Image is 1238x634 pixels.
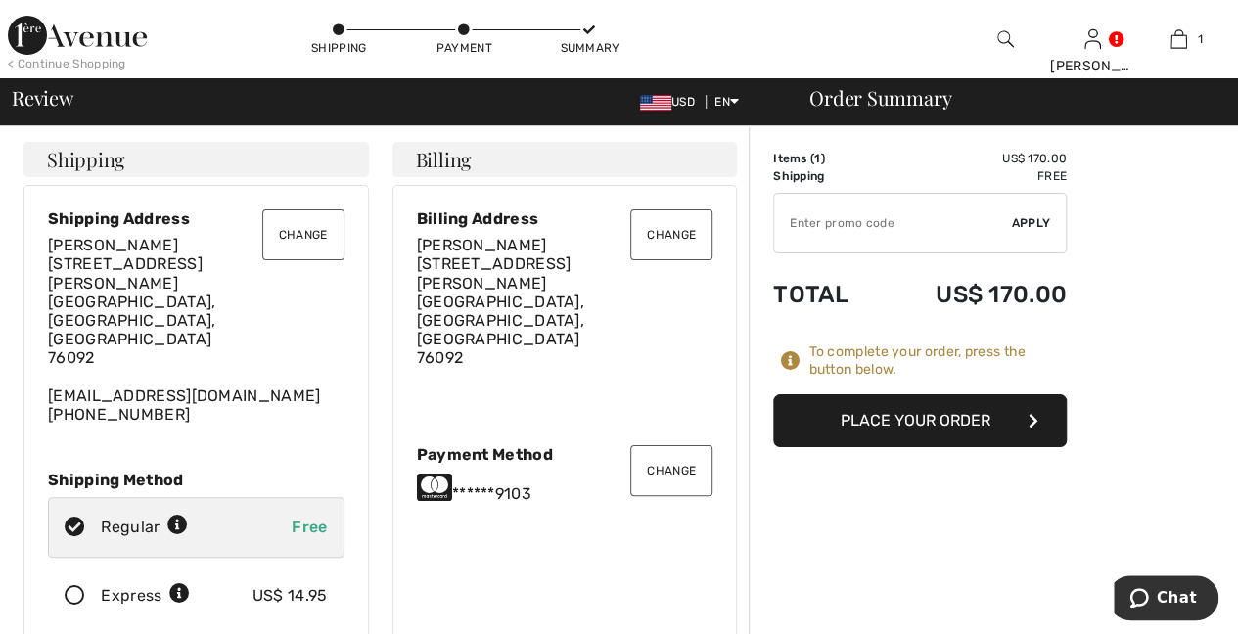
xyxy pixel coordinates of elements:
[309,39,368,57] div: Shipping
[417,445,713,464] div: Payment Method
[262,209,344,260] button: Change
[1084,27,1101,51] img: My Info
[417,236,547,254] span: [PERSON_NAME]
[1012,214,1051,232] span: Apply
[48,236,344,424] div: [EMAIL_ADDRESS][DOMAIN_NAME] [PHONE_NUMBER]
[48,471,344,489] div: Shipping Method
[808,343,1067,379] div: To complete your order, press the button below.
[630,445,712,496] button: Change
[773,394,1067,447] button: Place Your Order
[881,167,1067,185] td: Free
[1197,30,1202,48] span: 1
[881,150,1067,167] td: US$ 170.00
[786,88,1226,108] div: Order Summary
[1114,575,1218,624] iframe: Opens a widget where you can chat to one of our agents
[252,584,328,608] div: US$ 14.95
[47,150,125,169] span: Shipping
[292,518,327,536] span: Free
[12,88,73,108] span: Review
[773,261,881,328] td: Total
[101,584,190,608] div: Express
[48,236,178,254] span: [PERSON_NAME]
[417,209,713,228] div: Billing Address
[8,16,147,55] img: 1ère Avenue
[48,254,215,367] span: [STREET_ADDRESS][PERSON_NAME] [GEOGRAPHIC_DATA], [GEOGRAPHIC_DATA], [GEOGRAPHIC_DATA] 76092
[881,261,1067,328] td: US$ 170.00
[714,95,739,109] span: EN
[630,209,712,260] button: Change
[774,194,1012,252] input: Promo code
[1170,27,1187,51] img: My Bag
[560,39,619,57] div: Summary
[1136,27,1221,51] a: 1
[997,27,1014,51] img: search the website
[814,152,820,165] span: 1
[1084,29,1101,48] a: Sign In
[640,95,703,109] span: USD
[640,95,671,111] img: US Dollar
[417,254,584,367] span: [STREET_ADDRESS][PERSON_NAME] [GEOGRAPHIC_DATA], [GEOGRAPHIC_DATA], [GEOGRAPHIC_DATA] 76092
[8,55,126,72] div: < Continue Shopping
[773,150,881,167] td: Items ( )
[48,209,344,228] div: Shipping Address
[435,39,493,57] div: Payment
[1050,56,1135,76] div: [PERSON_NAME]
[773,167,881,185] td: Shipping
[101,516,188,539] div: Regular
[416,150,472,169] span: Billing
